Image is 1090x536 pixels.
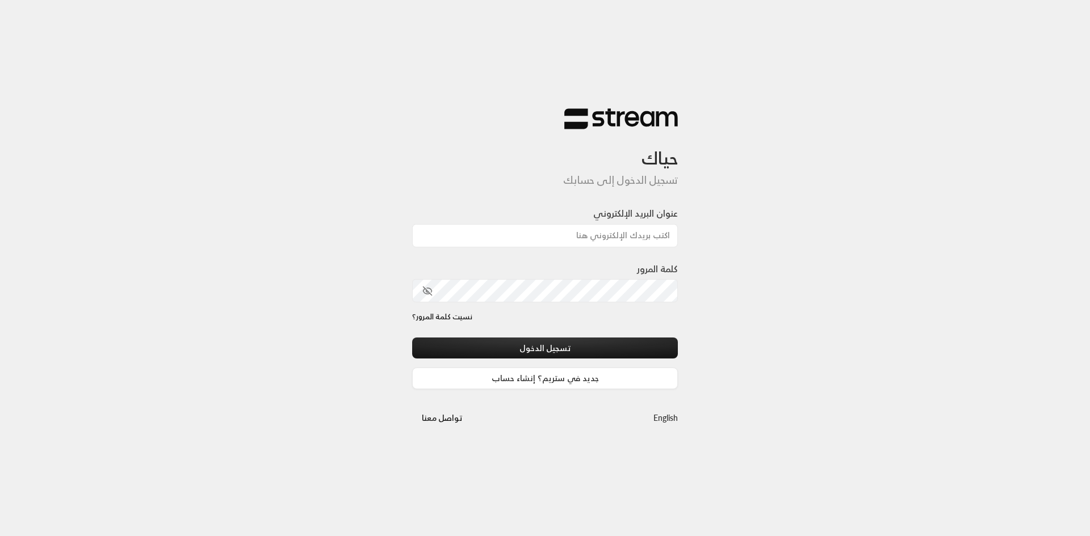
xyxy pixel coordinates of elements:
button: تواصل معنا [412,407,472,428]
a: English [653,407,678,428]
button: toggle password visibility [418,281,437,301]
label: عنوان البريد الإلكتروني [593,206,678,220]
label: كلمة المرور [637,262,678,276]
button: تسجيل الدخول [412,337,678,358]
a: جديد في ستريم؟ إنشاء حساب [412,368,678,389]
a: نسيت كلمة المرور؟ [412,311,472,323]
img: Stream Logo [564,108,678,130]
input: اكتب بريدك الإلكتروني هنا [412,224,678,247]
a: تواصل معنا [412,411,472,425]
h3: حياك [412,130,678,169]
h5: تسجيل الدخول إلى حسابك [412,174,678,187]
